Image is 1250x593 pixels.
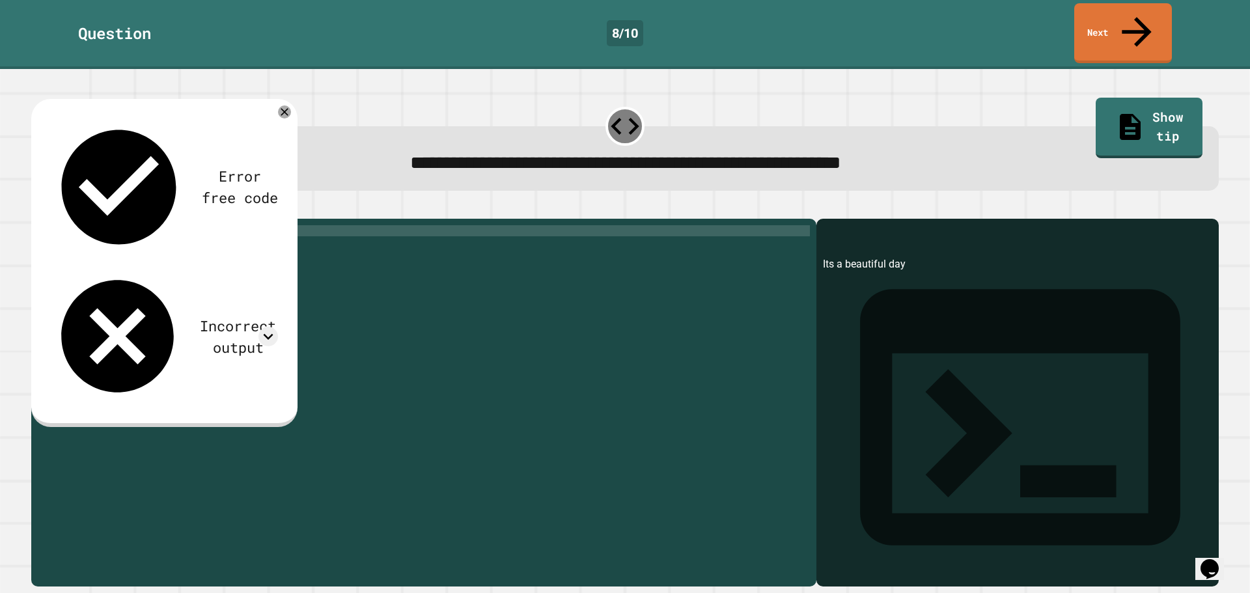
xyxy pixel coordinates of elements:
a: Next [1074,3,1172,63]
div: Incorrect output [198,315,278,358]
div: Its a beautiful day [823,256,1212,586]
div: 8 / 10 [607,20,643,46]
iframe: chat widget [1195,541,1237,580]
a: Show tip [1096,98,1202,158]
div: Error free code [201,165,278,208]
div: Question [78,21,151,45]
